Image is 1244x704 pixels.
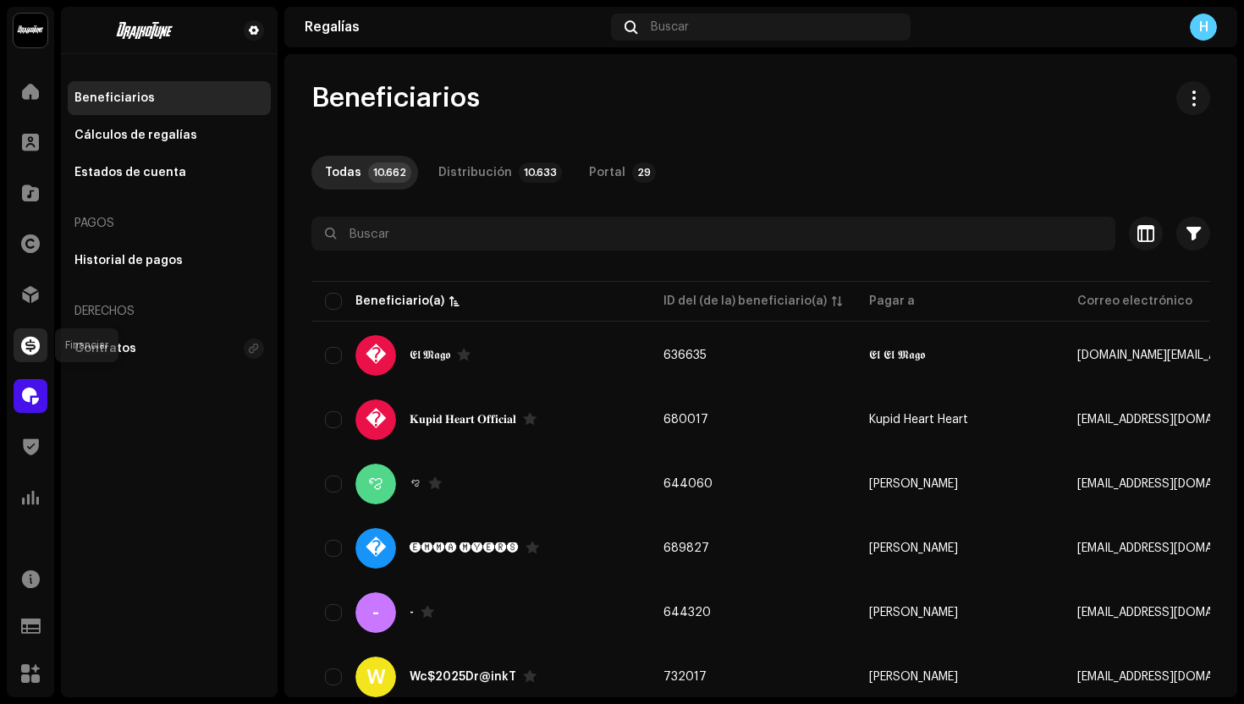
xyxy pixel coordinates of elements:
div: Estados de cuenta [74,166,186,179]
span: 𝕰𝖑 𝕰𝖑 𝕸𝖆𝖌𝖔 [869,349,925,361]
div: Cálculos de regalías [74,129,197,142]
span: Juan Millan [869,607,958,619]
div: - [355,592,396,633]
div: Wc$2025Dr@inkT [410,671,516,683]
span: 636635 [663,349,707,361]
span: Beneficiarios [311,81,480,115]
span: jose monteiro [869,671,958,683]
div: ID del (de la) beneficiario(a) [663,293,827,310]
div: Regalías [305,20,604,34]
div: Beneficiario(a) [355,293,444,310]
div: Contratos [74,342,136,355]
div: Todas [325,156,361,190]
span: 732017 [663,671,707,683]
div: Distribución [438,156,512,190]
re-m-nav-item: Cálculos de regalías [68,118,271,152]
input: Buscar [311,217,1115,250]
span: Efrain Cussi [869,542,958,554]
span: 680017 [663,414,708,426]
div: Beneficiarios [74,91,155,105]
p-badge: 29 [632,162,656,183]
div: ꨄ [355,464,396,504]
div: 🅔🅜🅜🅐 🅜🅨🅔🅡🅢 [410,542,519,554]
div: Historial de pagos [74,254,183,267]
re-m-nav-item: Historial de pagos [68,244,271,278]
div: W [355,657,396,697]
span: 689827 [663,542,709,554]
span: Buscar [651,20,689,34]
div: � [355,399,396,440]
p-badge: 10.633 [519,162,562,183]
span: 644060 [663,478,713,490]
div: � [355,528,396,569]
span: 644320 [663,607,711,619]
span: Ruka Maku [869,478,958,490]
div: 𝕰𝖑 𝕸𝖆𝖌𝖔 [410,349,450,361]
div: ꨄ [410,478,421,490]
img: 10370c6a-d0e2-4592-b8a2-38f444b0ca44 [14,14,47,47]
img: 4be5d718-524a-47ed-a2e2-bfbeb4612910 [74,20,217,41]
div: 𝐊𝐮𝐩𝐢𝐝 𝐇𝐞𝐚𝐫𝐭 𝐎𝐟𝐟𝐢𝐜𝐢𝐚𝐥 [410,414,516,426]
div: � [355,335,396,376]
re-a-nav-header: Derechos [68,291,271,332]
div: Portal [589,156,625,190]
span: Kupid Heart Heart [869,414,968,426]
re-m-nav-item: Estados de cuenta [68,156,271,190]
re-m-nav-item: Contratos [68,332,271,366]
p-badge: 10.662 [368,162,411,183]
re-m-nav-item: Beneficiarios [68,81,271,115]
div: H [1190,14,1217,41]
div: - [410,607,414,619]
re-a-nav-header: Pagos [68,203,271,244]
